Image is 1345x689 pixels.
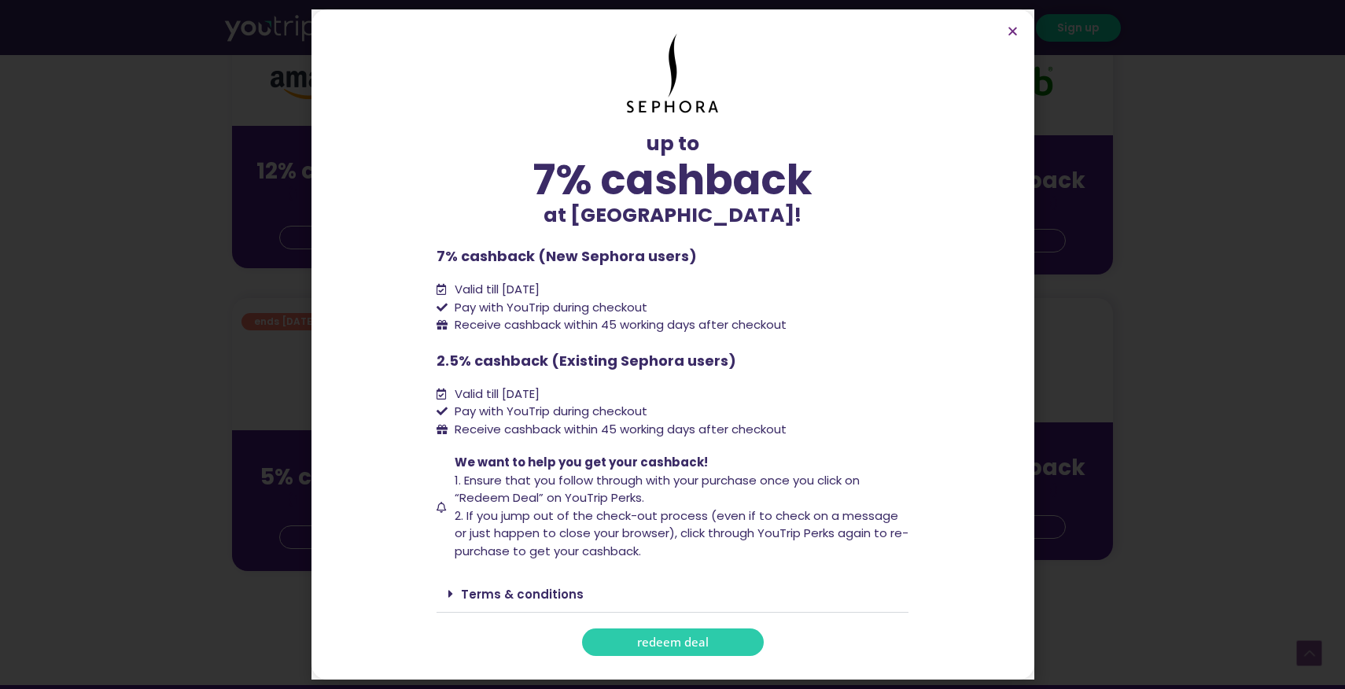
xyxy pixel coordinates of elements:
[455,472,860,507] span: 1. Ensure that you follow through with your purchase once you click on “Redeem Deal” on YouTrip P...
[451,403,647,421] span: Pay with YouTrip during checkout
[451,299,647,317] span: Pay with YouTrip during checkout
[455,454,708,470] span: We want to help you get your cashback!
[455,385,540,402] span: Valid till [DATE]
[1007,25,1019,37] a: Close
[582,628,764,656] a: redeem deal
[437,129,908,230] div: up to at [GEOGRAPHIC_DATA]!
[637,636,709,648] span: redeem deal
[455,316,787,333] span: Receive cashback within 45 working days after checkout
[455,421,787,437] span: Receive cashback within 45 working days after checkout
[437,159,908,201] div: 7% cashback
[437,576,908,613] div: Terms & conditions
[461,586,584,602] a: Terms & conditions
[437,350,908,371] p: 2.5% cashback (Existing Sephora users)
[455,507,908,559] span: 2. If you jump out of the check-out process (even if to check on a message or just happen to clos...
[437,245,908,267] p: 7% cashback (New Sephora users)
[455,281,540,297] span: Valid till [DATE]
